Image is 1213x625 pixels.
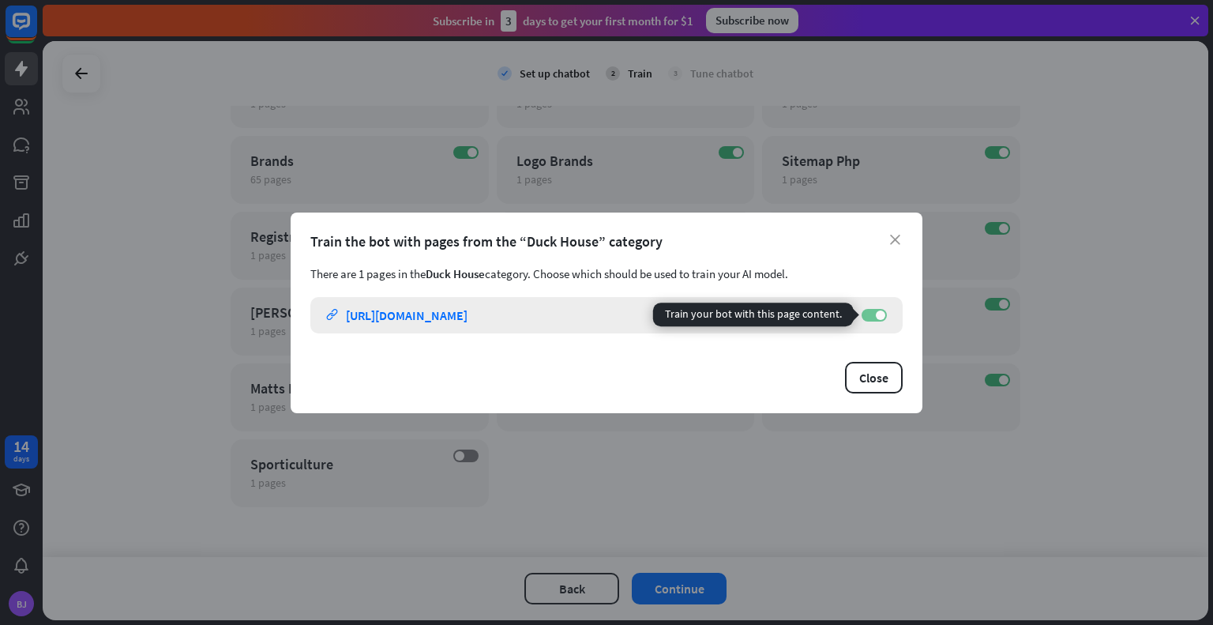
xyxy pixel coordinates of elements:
i: close [890,235,900,245]
i: link [326,309,338,321]
button: Close [845,362,903,393]
span: Duck House [426,266,485,281]
div: There are 1 pages in the category. Choose which should be used to train your AI model. [310,266,903,281]
div: Tune chatbot [690,66,753,81]
div: 3 [668,66,682,81]
div: [URL][DOMAIN_NAME] [346,307,468,323]
div: Train [628,66,652,81]
button: Open LiveChat chat widget [13,6,60,54]
i: check [498,66,512,81]
div: Set up chatbot [520,66,590,81]
a: link [URL][DOMAIN_NAME] [326,297,846,333]
div: Train the bot with pages from the “Duck House” category [310,232,903,250]
div: 2 [606,66,620,81]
